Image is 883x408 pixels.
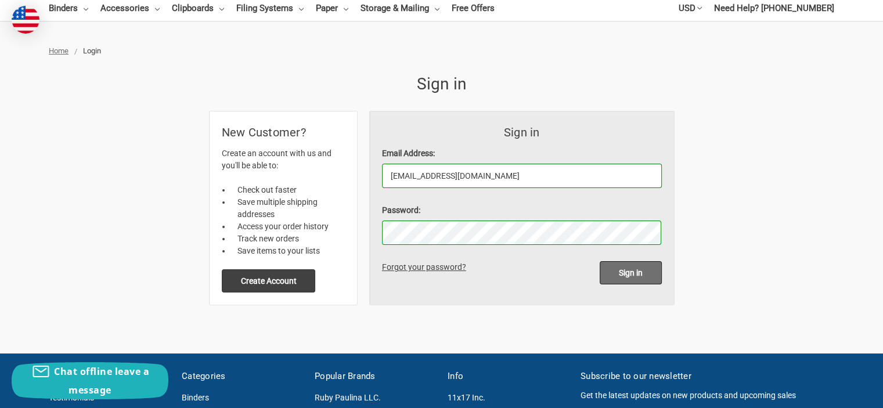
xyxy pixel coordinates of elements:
[600,261,662,284] input: Sign in
[382,204,662,216] label: Password:
[12,362,168,399] button: Chat offline leave a message
[231,245,345,257] li: Save items to your lists
[581,370,834,383] h5: Subscribe to our newsletter
[12,6,39,34] img: duty and tax information for United States
[231,184,345,196] li: Check out faster
[83,46,101,55] span: Login
[182,393,209,402] a: Binders
[231,221,345,233] li: Access your order history
[210,72,674,96] h1: Sign in
[448,370,568,383] h5: Info
[231,233,345,245] li: Track new orders
[231,196,345,221] li: Save multiple shipping addresses
[49,46,69,55] a: Home
[222,269,316,293] button: Create Account
[222,124,345,141] h2: New Customer?
[49,393,94,402] a: Testimonials
[382,147,662,160] label: Email Address:
[222,147,345,172] p: Create an account with us and you'll be able to:
[54,365,149,396] span: Chat offline leave a message
[382,124,662,141] h3: Sign in
[182,370,302,383] h5: Categories
[382,262,470,272] a: Forgot your password?
[315,370,435,383] h5: Popular Brands
[222,276,316,285] a: Create Account
[315,393,381,402] a: Ruby Paulina LLC.
[581,389,834,402] p: Get the latest updates on new products and upcoming sales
